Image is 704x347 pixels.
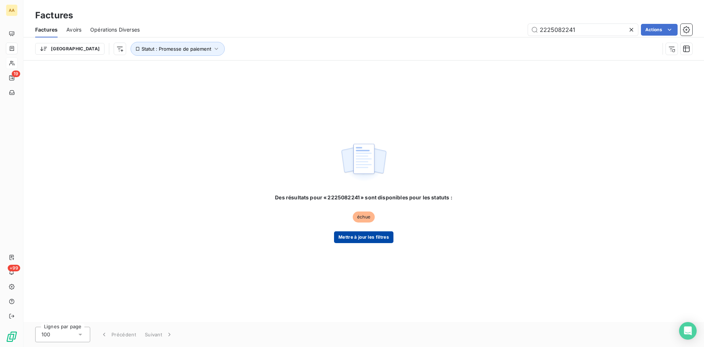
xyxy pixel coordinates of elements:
[90,26,140,33] span: Opérations Diverses
[8,265,20,271] span: +99
[12,71,20,77] span: 19
[96,327,140,342] button: Précédent
[528,24,638,36] input: Rechercher
[142,46,211,52] span: Statut : Promesse de paiement
[66,26,81,33] span: Avoirs
[275,194,452,201] span: Des résultats pour « 2225082241 » sont disponibles pour les statuts :
[679,322,697,340] div: Open Intercom Messenger
[6,331,18,343] img: Logo LeanPay
[6,4,18,16] div: AA
[140,327,177,342] button: Suivant
[35,26,58,33] span: Factures
[340,140,387,185] img: empty state
[641,24,678,36] button: Actions
[35,9,73,22] h3: Factures
[35,43,104,55] button: [GEOGRAPHIC_DATA]
[41,331,50,338] span: 100
[334,231,393,243] button: Mettre à jour les filtres
[131,42,225,56] button: Statut : Promesse de paiement
[353,212,375,223] span: échue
